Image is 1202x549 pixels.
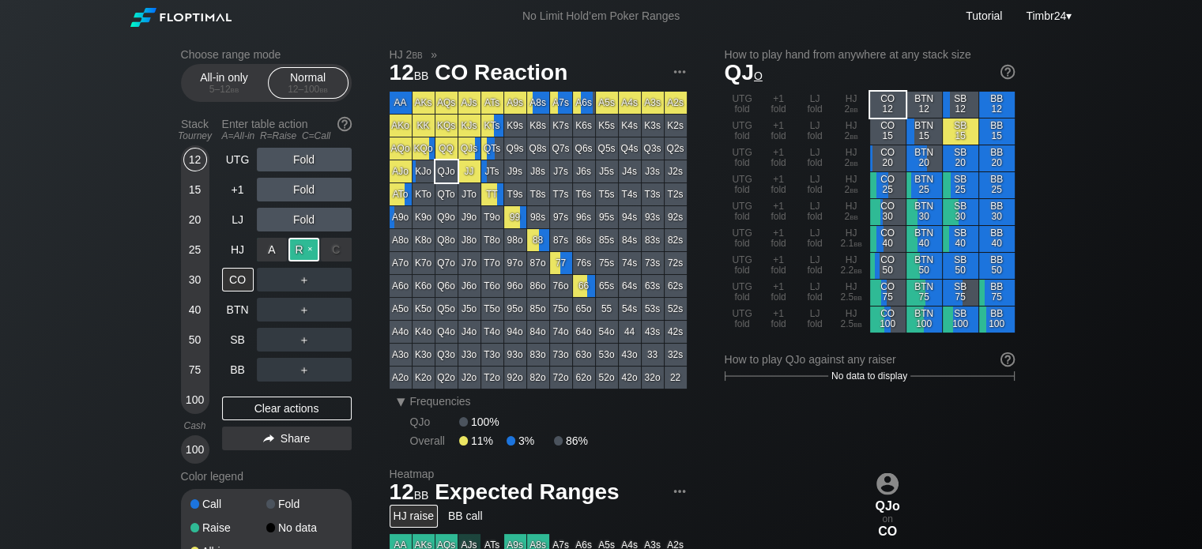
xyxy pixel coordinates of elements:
div: HJ 2.5 [834,306,869,333]
div: KJo [413,160,435,182]
div: BTN 50 [906,253,942,279]
div: C [321,238,352,261]
div: A9s [504,92,526,114]
span: bb [412,48,422,61]
div: 53o [596,344,618,366]
div: 64s [619,275,641,297]
div: 53s [642,298,664,320]
div: 100 [183,438,207,461]
div: LJ fold [797,199,833,225]
div: 86o [527,275,549,297]
div: 72s [665,252,687,274]
div: 96o [504,275,526,297]
div: T9s [504,183,526,205]
div: T2s [665,183,687,205]
div: LJ fold [797,253,833,279]
div: QQ [435,137,458,160]
div: 44 [619,321,641,343]
div: 87o [527,252,549,274]
div: 54o [596,321,618,343]
span: bb [231,84,239,95]
div: BTN 20 [906,145,942,171]
div: J2s [665,160,687,182]
a: Tutorial [966,9,1002,22]
div: 33 [642,344,664,366]
div: 82s [665,229,687,251]
div: A7s [550,92,572,114]
span: o [754,66,763,83]
div: SB 100 [943,306,978,333]
div: 62s [665,275,687,297]
span: bb [319,84,328,95]
div: CO 40 [870,226,906,252]
div: AKs [413,92,435,114]
div: Q9s [504,137,526,160]
div: +1 fold [761,145,797,171]
div: SB 25 [943,172,978,198]
span: bb [850,157,858,168]
div: UTG fold [725,306,760,333]
div: K3o [413,344,435,366]
div: 99 [504,206,526,228]
div: K9o [413,206,435,228]
div: K5s [596,115,618,137]
div: BTN 25 [906,172,942,198]
div: BB 75 [979,280,1015,306]
div: UTG fold [725,145,760,171]
div: A6o [390,275,412,297]
div: 63o [573,344,595,366]
div: J7s [550,160,572,182]
div: T6s [573,183,595,205]
div: 12 – 100 [275,84,341,95]
div: UTG [222,148,254,171]
div: A5s [596,92,618,114]
div: 54s [619,298,641,320]
div: 76s [573,252,595,274]
div: AQo [390,137,412,160]
div: T8o [481,229,503,251]
div: LJ fold [797,145,833,171]
div: CO [222,268,254,291]
div: AQs [435,92,458,114]
div: 100 [183,388,207,412]
div: CO 75 [870,280,906,306]
img: ellipsis.fd386fe8.svg [671,63,688,81]
div: ＋ [257,298,352,322]
div: 43o [619,344,641,366]
span: bb [853,265,862,276]
div: T8s [527,183,549,205]
div: LJ fold [797,226,833,252]
span: bb [850,103,858,115]
img: Floptimal logo [130,8,232,27]
div: Normal [272,68,345,98]
div: 74o [550,321,572,343]
div: ATo [390,183,412,205]
div: BTN 15 [906,118,942,145]
div: 63s [642,275,664,297]
div: HJ 2 [834,145,869,171]
div: K4s [619,115,641,137]
div: Fold [257,178,352,201]
span: bb [850,184,858,195]
div: CO 50 [870,253,906,279]
span: HJ 2 [387,47,425,62]
div: J8o [458,229,480,251]
div: HJ 2 [834,199,869,225]
span: bb [850,130,858,141]
div: Q4s [619,137,641,160]
div: K3s [642,115,664,137]
div: 5 – 12 [191,84,258,95]
div: Q6o [435,275,458,297]
div: Q7o [435,252,458,274]
div: LJ fold [797,280,833,306]
div: 88 [527,229,549,251]
span: bb [850,211,858,222]
div: AKo [390,115,412,137]
div: +1 fold [761,92,797,118]
div: LJ fold [797,306,833,333]
div: BB 12 [979,92,1015,118]
div: Q7s [550,137,572,160]
div: 65s [596,275,618,297]
div: T4o [481,321,503,343]
div: A7o [390,252,412,274]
